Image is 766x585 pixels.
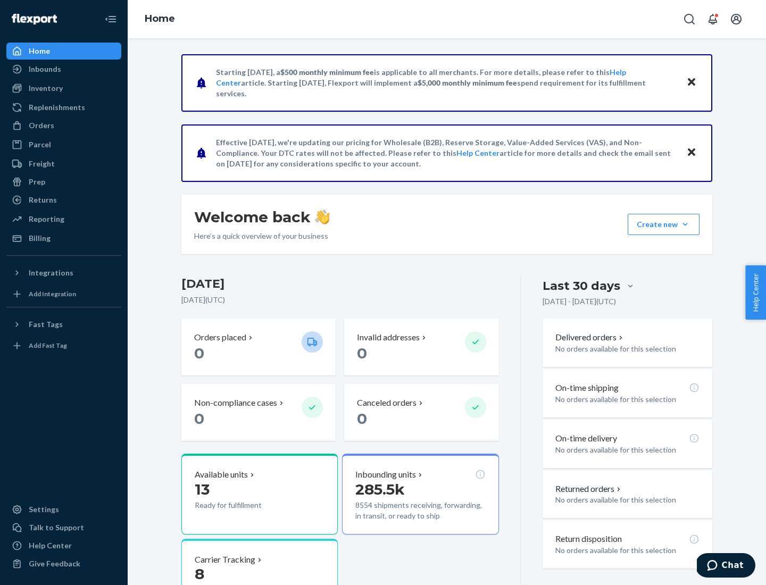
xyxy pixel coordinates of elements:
div: Home [29,46,50,56]
button: Help Center [745,265,766,320]
button: Close [685,75,698,90]
div: Give Feedback [29,558,80,569]
p: Inbounding units [355,469,416,481]
img: hand-wave emoji [315,210,330,224]
p: Effective [DATE], we're updating our pricing for Wholesale (B2B), Reserve Storage, Value-Added Se... [216,137,676,169]
p: No orders available for this selection [555,394,700,405]
a: Orders [6,117,121,134]
a: Freight [6,155,121,172]
div: Add Integration [29,289,76,298]
div: Parcel [29,139,51,150]
span: 13 [195,480,210,498]
a: Home [145,13,175,24]
p: Non-compliance cases [194,397,277,409]
div: Prep [29,177,45,187]
div: Replenishments [29,102,85,113]
div: Inbounds [29,64,61,74]
a: Parcel [6,136,121,153]
span: $500 monthly minimum fee [280,68,374,77]
div: Settings [29,504,59,515]
p: [DATE] - [DATE] ( UTC ) [543,296,616,307]
p: No orders available for this selection [555,545,700,556]
button: Close Navigation [100,9,121,30]
p: Invalid addresses [357,331,420,344]
button: Open account menu [726,9,747,30]
p: Here’s a quick overview of your business [194,231,330,241]
p: Canceled orders [357,397,417,409]
button: Open notifications [702,9,723,30]
a: Help Center [6,537,121,554]
div: Freight [29,158,55,169]
ol: breadcrumbs [136,4,184,35]
div: Fast Tags [29,319,63,330]
a: Prep [6,173,121,190]
p: No orders available for this selection [555,344,700,354]
button: Non-compliance cases 0 [181,384,336,441]
a: Add Fast Tag [6,337,121,354]
div: Integrations [29,268,73,278]
h1: Welcome back [194,207,330,227]
img: Flexport logo [12,14,57,24]
button: Inbounding units285.5k8554 shipments receiving, forwarding, in transit, or ready to ship [342,454,498,534]
a: Settings [6,501,121,518]
button: Fast Tags [6,316,121,333]
div: Returns [29,195,57,205]
a: Add Integration [6,286,121,303]
button: Open Search Box [679,9,700,30]
p: Starting [DATE], a is applicable to all merchants. For more details, please refer to this article... [216,67,676,99]
button: Invalid addresses 0 [344,319,498,375]
p: No orders available for this selection [555,495,700,505]
p: [DATE] ( UTC ) [181,295,499,305]
a: Reporting [6,211,121,228]
div: Billing [29,233,51,244]
div: Talk to Support [29,522,84,533]
a: Home [6,43,121,60]
p: Return disposition [555,533,622,545]
a: Inbounds [6,61,121,78]
div: Last 30 days [543,278,620,294]
span: 0 [194,410,204,428]
span: $5,000 monthly minimum fee [418,78,517,87]
p: No orders available for this selection [555,445,700,455]
div: Add Fast Tag [29,341,67,350]
p: 8554 shipments receiving, forwarding, in transit, or ready to ship [355,500,485,521]
a: Inventory [6,80,121,97]
span: 285.5k [355,480,405,498]
p: Ready for fulfillment [195,500,293,511]
div: Inventory [29,83,63,94]
span: 0 [194,344,204,362]
button: Returned orders [555,483,623,495]
button: Talk to Support [6,519,121,536]
a: Help Center [456,148,499,157]
button: Orders placed 0 [181,319,336,375]
p: On-time shipping [555,382,619,394]
button: Close [685,145,698,161]
button: Available units13Ready for fulfillment [181,454,338,534]
a: Replenishments [6,99,121,116]
button: Give Feedback [6,555,121,572]
div: Orders [29,120,54,131]
button: Canceled orders 0 [344,384,498,441]
p: On-time delivery [555,432,617,445]
span: 0 [357,344,367,362]
h3: [DATE] [181,275,499,292]
a: Billing [6,230,121,247]
div: Reporting [29,214,64,224]
p: Orders placed [194,331,246,344]
p: Carrier Tracking [195,554,255,566]
iframe: Opens a widget where you can chat to one of our agents [697,553,755,580]
div: Help Center [29,540,72,551]
p: Available units [195,469,248,481]
button: Create new [628,214,700,235]
button: Integrations [6,264,121,281]
button: Delivered orders [555,331,625,344]
span: 8 [195,565,204,583]
a: Returns [6,191,121,208]
span: 0 [357,410,367,428]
